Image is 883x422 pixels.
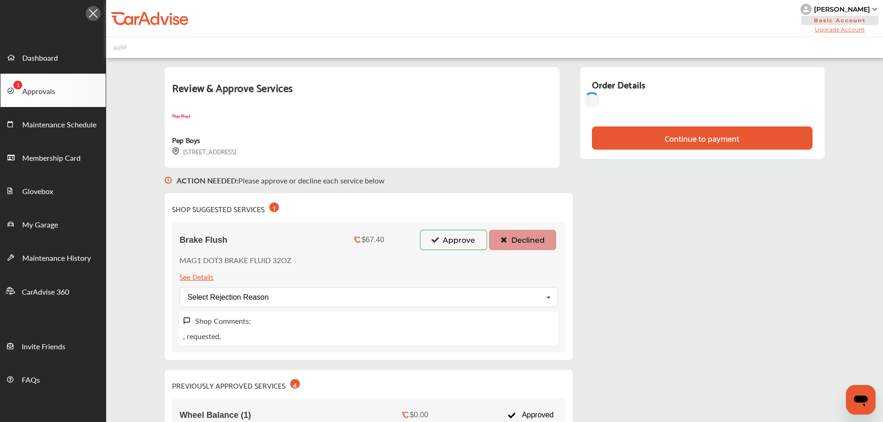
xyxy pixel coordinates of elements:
[195,315,251,326] label: Shop Comments:
[183,317,191,325] img: svg+xml;base64,PHN2ZyB3aWR0aD0iMTYiIGhlaWdodD0iMTciIHZpZXdCb3g9IjAgMCAxNiAxNyIgZmlsbD0ibm9uZSIgeG...
[0,240,106,274] a: Maintenance History
[172,146,236,157] div: [STREET_ADDRESS]
[420,230,487,250] button: Approve
[179,270,214,283] div: See Details
[0,74,106,107] a: Approvals
[172,147,179,155] img: svg+xml;base64,PHN2ZyB3aWR0aD0iMTYiIGhlaWdodD0iMTciIHZpZXdCb3g9IjAgMCAxNiAxNyIgZmlsbD0ibm9uZSIgeG...
[179,410,251,420] span: Wheel Balance (1)
[489,230,556,250] button: Declined
[665,133,739,143] div: Continue to payment
[22,119,96,131] span: Maintenance Schedule
[177,175,385,186] p: Please approve or decline each service below
[113,42,127,53] img: placeholder_car.fcab19be.svg
[22,341,65,353] span: Invite Friends
[172,133,200,146] div: Pep Boys
[592,76,645,92] div: Order Details
[814,5,870,13] div: [PERSON_NAME]
[187,294,268,301] div: Select Rejection Reason
[183,331,221,341] p: , requested,
[0,207,106,240] a: My Garage
[172,107,191,126] img: logo-pepboys.png
[177,175,238,186] b: ACTION NEEDED :
[801,16,878,25] span: Basic Account
[179,255,292,265] p: MAG1 DOT3 BRAKE FLUID 32OZ
[0,107,106,140] a: Maintenance Schedule
[362,236,384,244] div: $67.40
[22,374,40,386] span: FAQs
[410,411,428,419] div: $0.00
[86,6,101,21] img: Icon.5fd9dcc7.svg
[22,86,55,98] span: Approvals
[22,286,69,298] span: CarAdvise 360
[22,252,91,265] span: Maintenance History
[22,186,53,198] span: Glovebox
[0,174,106,207] a: Glovebox
[165,168,172,193] img: svg+xml;base64,PHN2ZyB3aWR0aD0iMTYiIGhlaWdodD0iMTciIHZpZXdCb3g9IjAgMCAxNiAxNyIgZmlsbD0ibm9uZSIgeG...
[172,201,279,215] div: SHOP SUGGESTED SERVICES
[846,385,876,415] iframe: Button to launch messaging window
[290,379,300,389] div: 4
[800,26,879,33] span: Upgrade Account
[22,219,58,231] span: My Garage
[269,202,279,212] div: 1
[0,140,106,174] a: Membership Card
[872,8,877,11] img: sCxJUJ+qAmfqhQGDUl18vwLg4ZYJ6CxN7XmbOMBAAAAAElFTkSuQmCC
[172,377,300,391] div: PREVIOUSLY APPROVED SERVICES
[172,78,552,107] div: Review & Approve Services
[179,235,227,245] span: Brake Flush
[22,52,58,64] span: Dashboard
[0,40,106,74] a: Dashboard
[800,4,812,15] img: knH8PDtVvWoAbQRylUukY18CTiRevjo20fAtgn5MLBQj4uumYvk2MzTtcAIzfGAtb1XOLVMAvhLuqoNAbL4reqehy0jehNKdM...
[22,152,81,164] span: Membership Card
